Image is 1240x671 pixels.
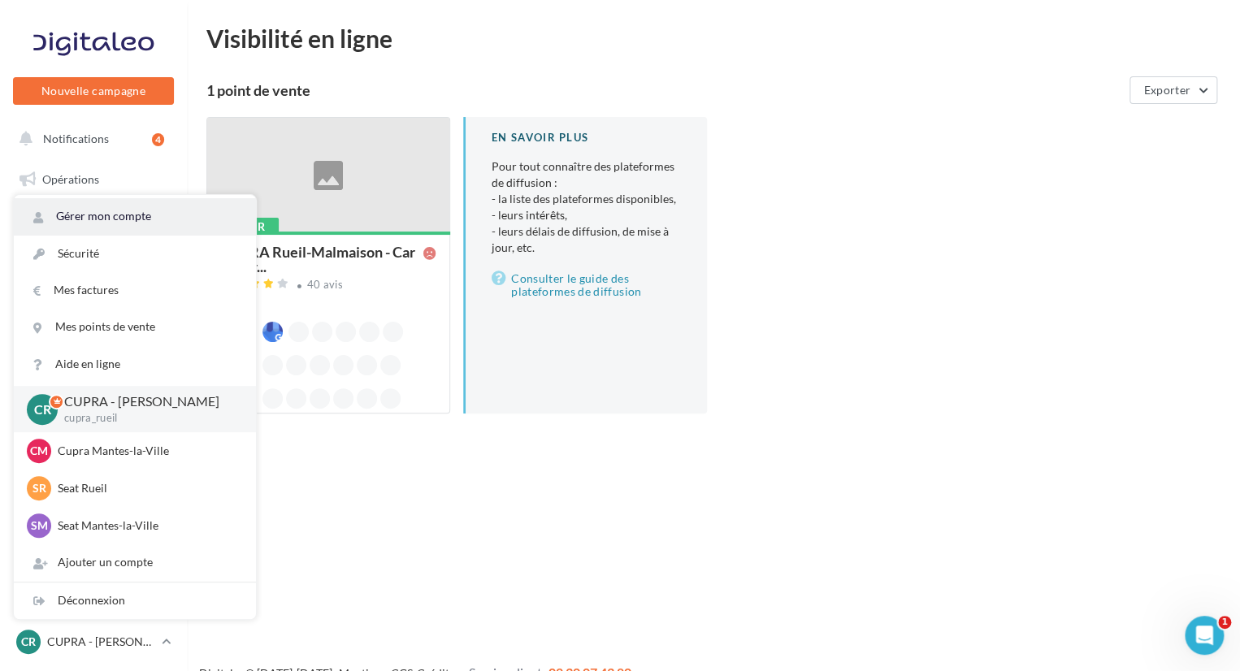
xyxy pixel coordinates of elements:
a: Consulter le guide des plateformes de diffusion [492,269,681,301]
a: Gérer mon compte [14,198,256,235]
a: Médiathèque [10,366,177,400]
div: Ajouter un compte [14,544,256,581]
div: 4 [152,133,164,146]
iframe: Intercom live chat [1185,616,1224,655]
p: CUPRA - [PERSON_NAME] [64,392,230,411]
p: Cupra Mantes-la-Ville [58,443,236,459]
p: Seat Rueil [58,480,236,496]
a: Boîte de réception5 [10,202,177,237]
span: 1 [1218,616,1231,629]
a: Sécurité [14,236,256,272]
a: Mes factures [14,272,256,309]
p: CUPRA - [PERSON_NAME] [47,634,155,650]
span: CM [30,443,48,459]
li: - la liste des plateformes disponibles, [492,191,681,207]
span: Exporter [1143,83,1190,97]
a: Visibilité en ligne [10,245,177,279]
a: Campagnes DataOnDemand [10,500,177,548]
span: Opérations [42,172,99,186]
span: Notifications [43,132,109,145]
div: Visibilité en ligne [206,26,1220,50]
div: 40 avis [307,279,343,290]
a: Contacts [10,325,177,359]
div: En savoir plus [492,130,681,145]
span: SR [33,480,46,496]
div: 1 point de vente [206,83,1123,97]
button: Exporter [1129,76,1217,104]
span: CR [21,634,36,650]
button: Nouvelle campagne [13,77,174,105]
a: PLV et print personnalisable [10,446,177,494]
a: Aide en ligne [14,346,256,383]
a: 40 avis [220,276,436,296]
a: Mes points de vente [14,309,256,345]
span: CUPRA Rueil-Malmaison - Car Lover... [220,245,423,274]
p: cupra_rueil [64,411,230,426]
button: Notifications 4 [10,122,171,156]
span: CR [34,400,51,418]
li: - leurs délais de diffusion, de mise à jour, etc. [492,223,681,256]
a: Calendrier [10,406,177,440]
a: CR CUPRA - [PERSON_NAME] [13,626,174,657]
li: - leurs intérêts, [492,207,681,223]
div: Déconnexion [14,582,256,619]
p: Pour tout connaître des plateformes de diffusion : [492,158,681,256]
p: Seat Mantes-la-Ville [58,517,236,534]
span: SM [31,517,48,534]
a: Campagnes [10,285,177,319]
a: Opérations [10,162,177,197]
